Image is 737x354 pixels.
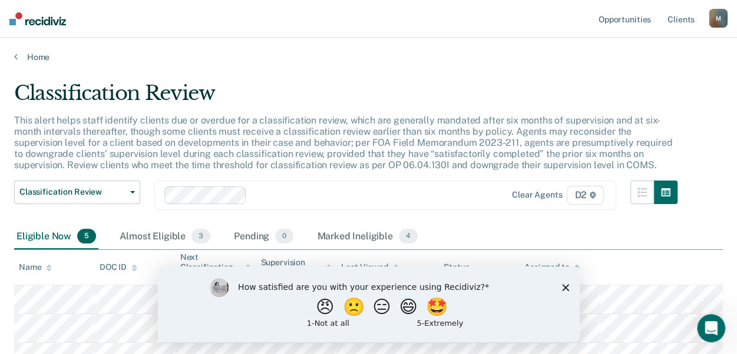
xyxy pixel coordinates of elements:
[191,229,210,244] span: 3
[77,229,96,244] span: 5
[275,229,293,244] span: 0
[697,314,725,342] iframe: Intercom live chat
[232,224,296,250] div: Pending0
[14,224,98,250] div: Eligible Now5
[9,12,66,25] img: Recidiviz
[709,9,728,28] button: M
[260,258,332,278] div: Supervision End Date
[14,52,723,62] a: Home
[180,252,252,282] div: Next Classification Due Date
[315,224,420,250] div: Marked Ineligible4
[158,266,580,342] iframe: Survey by Kim from Recidiviz
[14,181,140,204] button: Classification Review
[100,262,137,272] div: DOC ID
[19,187,125,197] span: Classification Review
[512,190,562,200] div: Clear agents
[117,224,213,250] div: Almost Eligible3
[524,262,580,272] div: Assigned to
[444,262,469,272] div: Status
[19,262,52,272] div: Name
[567,186,604,205] span: D2
[14,115,672,171] p: This alert helps staff identify clients due or overdue for a classification review, which are gen...
[341,262,398,272] div: Last Viewed
[14,81,677,115] div: Classification Review
[399,229,418,244] span: 4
